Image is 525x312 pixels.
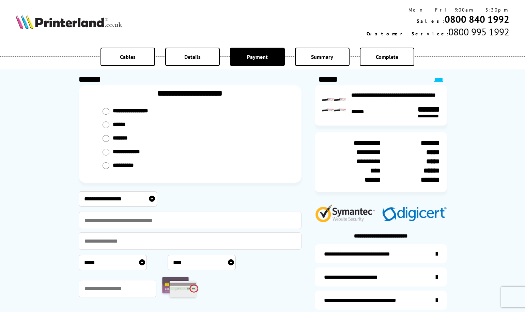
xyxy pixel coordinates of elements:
span: Customer Service: [367,31,448,37]
a: additional-cables [315,291,447,310]
a: items-arrive [315,267,447,286]
span: Payment [247,53,268,60]
img: Printerland Logo [16,14,122,29]
span: Sales: [417,18,445,24]
span: Complete [376,53,398,60]
span: Details [184,53,201,60]
a: additional-ink [315,244,447,263]
a: 0800 840 1992 [445,13,509,26]
span: Cables [120,53,136,60]
span: Summary [311,53,333,60]
span: 0800 995 1992 [448,26,509,38]
div: Mon - Fri 9:00am - 5:30pm [367,7,509,13]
